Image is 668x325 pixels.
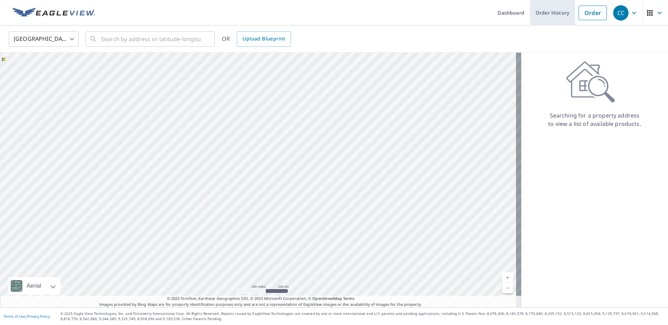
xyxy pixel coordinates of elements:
div: CC [613,5,629,21]
a: Terms [343,296,355,301]
a: Current Level 5, Zoom In [502,272,513,283]
input: Search by address or latitude-longitude [101,29,201,49]
a: Terms of Use [3,314,25,319]
div: OR [222,31,291,47]
div: [GEOGRAPHIC_DATA] [9,29,79,49]
a: OpenStreetMap [312,296,342,301]
p: | [3,314,50,318]
span: Upload Blueprint [242,35,285,43]
a: Order [579,6,607,20]
div: Aerial [24,277,43,295]
p: © 2025 Eagle View Technologies, Inc. and Pictometry International Corp. All Rights Reserved. Repo... [60,311,665,322]
a: Current Level 5, Zoom Out [502,283,513,293]
span: © 2025 TomTom, Earthstar Geographics SIO, © 2025 Microsoft Corporation, © [167,296,355,302]
img: EV Logo [13,8,95,18]
p: Searching for a property address to view a list of available products. [548,111,641,128]
div: Aerial [8,277,60,295]
a: Privacy Policy [27,314,50,319]
a: Upload Blueprint [237,31,291,47]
